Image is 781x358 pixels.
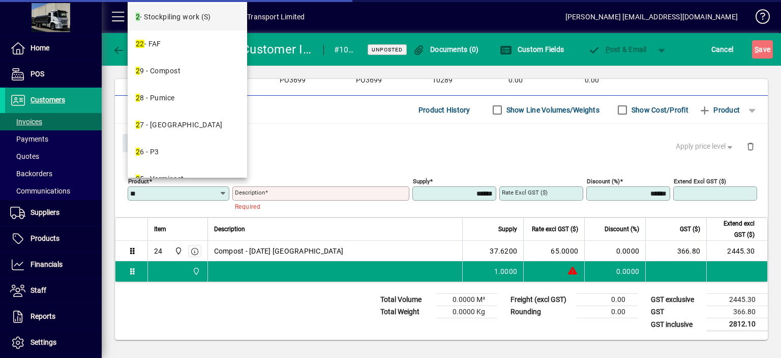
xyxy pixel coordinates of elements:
[214,224,245,235] span: Description
[584,261,645,282] td: 0.0000
[200,9,305,25] div: Spreadmaster Transport Limited
[588,45,647,53] span: ost & Email
[136,39,161,49] div: - FAF
[748,2,768,35] a: Knowledge Base
[418,102,470,118] span: Product History
[10,118,42,126] span: Invoices
[136,120,223,130] div: 7 - [GEOGRAPHIC_DATA]
[505,294,577,306] td: Freight (excl GST)
[738,134,763,158] button: Delete
[110,40,149,59] button: Back
[5,200,102,226] a: Suppliers
[508,76,523,85] span: 0.00
[5,165,102,182] a: Backorders
[645,241,706,261] td: 366.80
[136,40,140,48] em: 2
[31,338,56,346] span: Settings
[136,121,140,129] em: 2
[709,40,736,59] button: Cancel
[128,31,248,58] mat-option: 22 - FAF
[530,246,578,256] div: 65.0000
[711,41,734,58] span: Cancel
[375,306,436,318] td: Total Weight
[140,40,144,48] em: 2
[10,187,70,195] span: Communications
[128,112,248,139] mat-option: 27 - Southern Cross
[505,306,577,318] td: Rounding
[498,224,517,235] span: Supply
[136,94,140,102] em: 2
[10,152,39,160] span: Quotes
[738,142,763,151] app-page-header-button: Delete
[5,304,102,329] a: Reports
[31,96,65,104] span: Customers
[432,76,453,85] span: 10289
[497,40,566,59] button: Custom Fields
[5,36,102,61] a: Home
[605,224,639,235] span: Discount (%)
[136,147,159,157] div: 6 - P3
[235,189,265,196] mat-label: Description
[585,76,599,85] span: 0.00
[646,294,707,306] td: GST exclusive
[5,113,102,130] a: Invoices
[410,40,482,59] button: Documents (0)
[128,166,248,192] mat-option: 25 - Vermicast
[375,294,436,306] td: Total Volume
[280,76,306,85] span: PO3699
[136,13,140,21] em: 2
[629,105,688,115] label: Show Cost/Profit
[172,245,184,257] span: 965 State Highway 2
[136,12,211,22] div: - Stockpiling work (S)
[214,246,344,256] span: Compost - [DATE] [GEOGRAPHIC_DATA]
[136,93,175,103] div: 8 - Pumice
[414,101,474,119] button: Product History
[504,105,599,115] label: Show Line Volumes/Weights
[136,66,181,76] div: 9 - Compost
[584,241,645,261] td: 0.0000
[5,148,102,165] a: Quotes
[154,246,163,256] div: 24
[500,45,564,53] span: Custom Fields
[606,45,610,53] span: P
[128,178,149,185] mat-label: Product
[577,306,638,318] td: 0.00
[502,189,548,196] mat-label: Rate excl GST ($)
[755,45,759,53] span: S
[646,306,707,318] td: GST
[120,138,160,147] app-page-header-button: Close
[112,45,146,53] span: Back
[707,306,768,318] td: 366.80
[31,44,49,52] span: Home
[532,224,578,235] span: Rate excl GST ($)
[707,294,768,306] td: 2445.30
[356,76,382,85] span: PO3699
[436,306,497,318] td: 0.0000 Kg
[436,294,497,306] td: 0.0000 M³
[752,40,773,59] button: Save
[680,224,700,235] span: GST ($)
[128,4,248,31] mat-option: 2 - Stockpiling work (S)
[10,170,52,178] span: Backorders
[674,178,726,185] mat-label: Extend excl GST ($)
[5,330,102,355] a: Settings
[5,182,102,200] a: Communications
[190,266,201,277] span: 965 State Highway 2
[31,70,44,78] span: POS
[490,246,517,256] span: 37.6200
[128,58,248,85] mat-option: 29 - Compost
[5,130,102,148] a: Payments
[235,201,401,211] mat-error: Required
[334,42,355,58] div: #10289
[102,40,158,59] app-page-header-button: Back
[372,46,403,53] span: Unposted
[31,208,59,216] span: Suppliers
[136,67,140,75] em: 2
[5,62,102,87] a: POS
[128,85,248,112] mat-option: 28 - Pumice
[413,178,430,185] mat-label: Supply
[676,141,735,152] span: Apply price level
[127,135,153,152] span: Close
[31,312,55,320] span: Reports
[31,234,59,242] span: Products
